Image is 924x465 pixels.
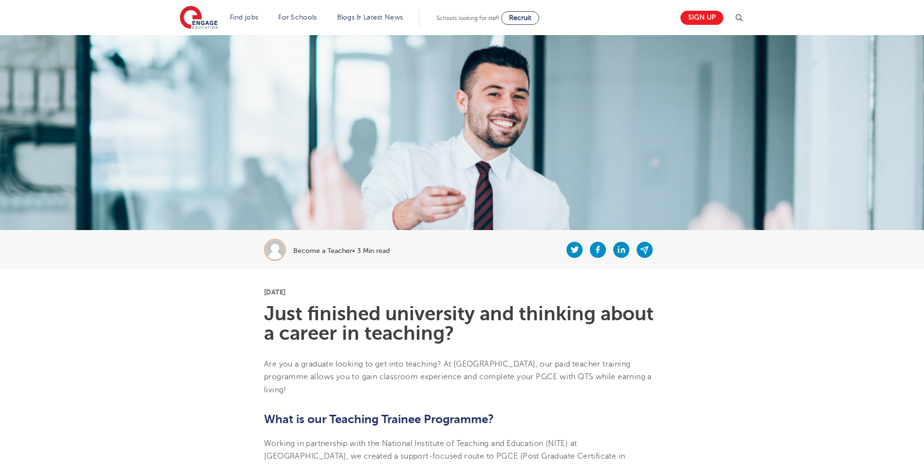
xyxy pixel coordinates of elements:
b: What is our Teaching Trainee Programme? [264,412,494,426]
a: For Schools [278,14,317,21]
p: Become a Teacher• 3 Min read [293,248,390,254]
a: Sign up [680,11,723,25]
span: Recruit [509,14,531,21]
a: Find jobs [230,14,259,21]
span: Schools looking for staff [436,15,499,21]
span: Are you a graduate looking to get into teaching? At [GEOGRAPHIC_DATA], our paid teacher training ... [264,360,652,394]
img: Engage Education [180,6,218,30]
p: [DATE] [264,289,660,295]
a: Blogs & Latest News [337,14,403,21]
h1: Just finished university and thinking about a career in teaching? [264,304,660,343]
a: Recruit [501,11,539,25]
